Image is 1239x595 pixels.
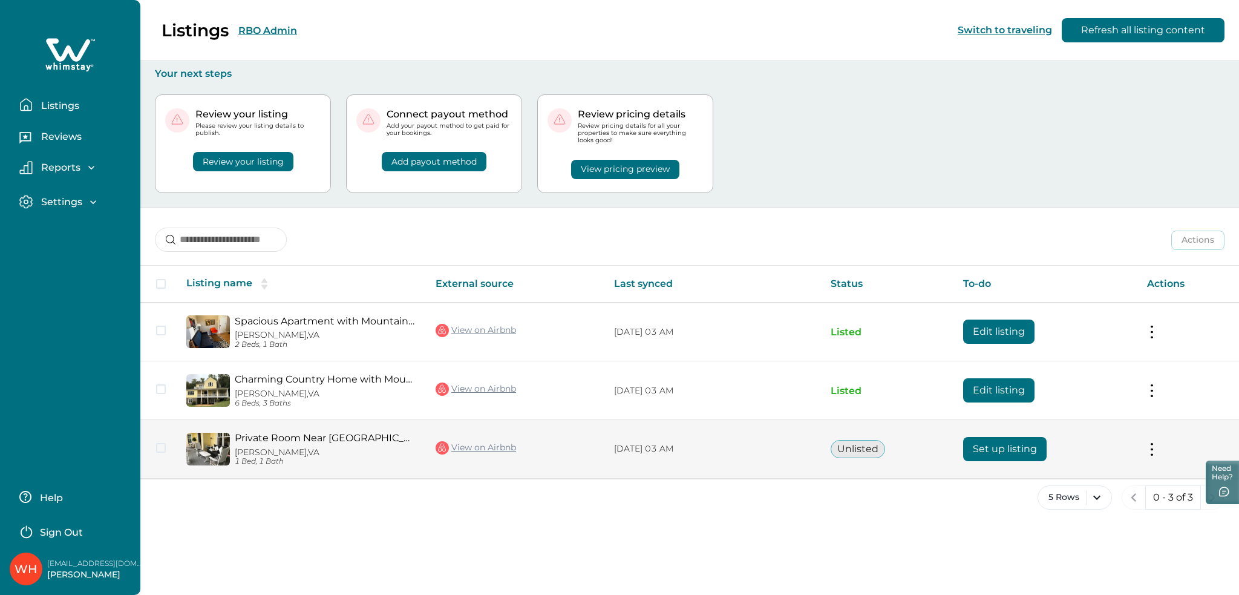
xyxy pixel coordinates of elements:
p: [PERSON_NAME], VA [235,389,416,399]
th: External source [426,266,604,303]
p: Listed [831,326,943,338]
a: Charming Country Home with Mountain Views - Inviting Oasis [235,373,416,385]
p: Review pricing details [578,108,703,120]
button: Reviews [19,127,131,151]
button: 0 - 3 of 3 [1145,485,1201,510]
p: Reports [38,162,80,174]
button: RBO Admin [238,25,297,36]
p: [PERSON_NAME] [47,569,144,581]
button: 5 Rows [1038,485,1112,510]
p: Settings [38,196,82,208]
a: View on Airbnb [436,440,516,456]
th: To-do [953,266,1137,303]
p: [PERSON_NAME], VA [235,447,416,458]
p: [DATE] 03 AM [614,385,811,397]
button: View pricing preview [571,160,679,179]
button: sorting [252,278,276,290]
p: 6 Beds, 3 Baths [235,399,416,408]
p: Listings [38,100,79,112]
p: Review pricing details for all your properties to make sure everything looks good! [578,122,703,145]
img: propertyImage_Spacious Apartment with Mountain View and High-Speed Internet - Charming Retreat [186,315,230,348]
p: Sign Out [40,527,83,539]
button: previous page [1122,485,1146,510]
button: Set up listing [963,437,1047,461]
button: Edit listing [963,378,1035,403]
p: Your next steps [155,68,1224,80]
p: Help [36,492,63,504]
button: Sign Out [19,519,126,543]
p: 2 Beds, 1 Bath [235,340,416,349]
a: View on Airbnb [436,381,516,397]
button: Review your listing [193,152,293,171]
th: Listing name [177,266,426,303]
th: Status [821,266,953,303]
p: Review your listing [195,108,321,120]
p: 0 - 3 of 3 [1153,491,1193,504]
button: Unlisted [831,440,885,458]
button: Refresh all listing content [1062,18,1224,42]
p: Reviews [38,131,82,143]
p: 1 Bed, 1 Bath [235,457,416,466]
img: propertyImage_Charming Country Home with Mountain Views - Inviting Oasis [186,374,230,407]
a: Spacious Apartment with Mountain View and High-Speed Internet - Charming Retreat [235,315,416,327]
button: Help [19,485,126,509]
button: Edit listing [963,320,1035,344]
a: Private Room Near [GEOGRAPHIC_DATA], [GEOGRAPHIC_DATA]/ Porch [235,432,416,444]
button: Reports [19,161,131,174]
p: [PERSON_NAME], VA [235,330,416,340]
p: Add your payout method to get paid for your bookings. [387,122,512,137]
button: Listings [19,93,131,117]
button: Settings [19,195,131,209]
p: Listings [162,20,229,41]
button: Add payout method [382,152,486,171]
p: [DATE] 03 AM [614,326,811,338]
p: Listed [831,385,943,397]
p: Connect payout method [387,108,512,120]
button: Switch to traveling [958,24,1052,36]
th: Last synced [604,266,821,303]
a: View on Airbnb [436,323,516,338]
div: Whimstay Host [15,554,38,583]
th: Actions [1137,266,1239,303]
p: [EMAIL_ADDRESS][DOMAIN_NAME] [47,557,144,570]
p: Please review your listing details to publish. [195,122,321,137]
p: [DATE] 03 AM [614,443,811,455]
button: Actions [1171,231,1224,250]
img: propertyImage_Private Room Near UVA, Mtn VIew/ Porch [186,433,230,465]
button: next page [1200,485,1224,510]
